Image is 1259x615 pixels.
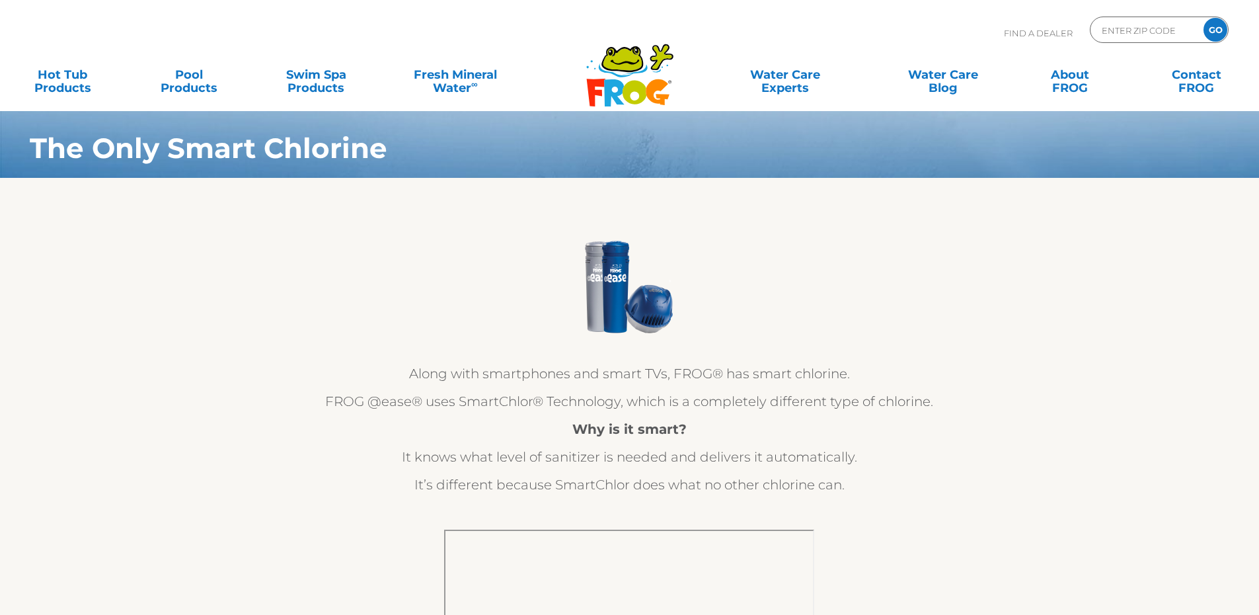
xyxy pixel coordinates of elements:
[216,391,1042,412] p: FROG @ease® uses SmartChlor® Technology, which is a completely different type of chlorine.
[216,446,1042,468] p: It knows what level of sanitizer is needed and delivers it automatically.
[216,363,1042,384] p: Along with smartphones and smart TVs, FROG® has smart chlorine.
[13,61,112,88] a: Hot TubProducts
[894,61,992,88] a: Water CareBlog
[267,61,365,88] a: Swim SpaProducts
[1203,18,1227,42] input: GO
[580,237,679,337] img: @ease & Inline
[1004,17,1073,50] p: Find A Dealer
[1147,61,1246,88] a: ContactFROG
[1020,61,1119,88] a: AboutFROG
[30,132,1125,164] h1: The Only Smart Chlorine
[705,61,865,88] a: Water CareExperts
[572,421,687,437] strong: Why is it smart?
[393,61,517,88] a: Fresh MineralWater∞
[471,79,478,89] sup: ∞
[579,26,681,107] img: Frog Products Logo
[216,474,1042,495] p: It’s different because SmartChlor does what no other chlorine can.
[140,61,239,88] a: PoolProducts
